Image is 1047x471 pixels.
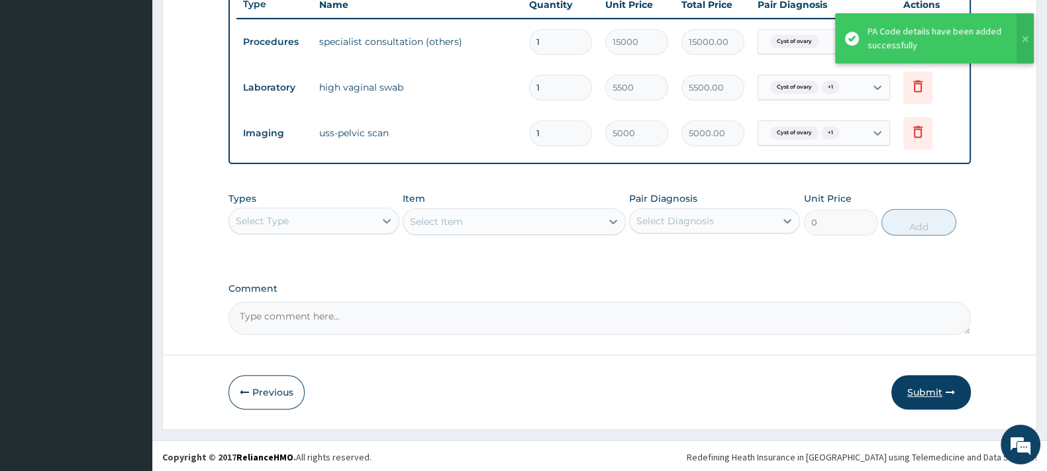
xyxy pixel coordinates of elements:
td: Imaging [236,121,313,146]
textarea: Type your message and hit 'Enter' [7,323,252,369]
span: + 1 [821,81,840,94]
button: Add [881,209,956,235]
label: Types [228,193,256,204]
div: Select Diagnosis [636,214,714,228]
strong: Copyright © 2017 . [162,451,296,463]
div: PA Code details have been added successfully [868,24,1004,52]
label: Item [403,192,425,205]
span: We're online! [77,148,183,281]
div: Redefining Heath Insurance in [GEOGRAPHIC_DATA] using Telemedicine and Data Science! [687,450,1037,464]
label: Pair Diagnosis [629,192,697,205]
td: Procedures [236,30,313,54]
div: Minimize live chat window [217,7,249,38]
td: uss-pelvic scan [313,120,523,146]
button: Previous [228,375,305,409]
span: Cyst of ovary [770,126,819,140]
span: Cyst of ovary [770,35,819,48]
span: + 1 [821,126,840,140]
span: Cyst of ovary [770,81,819,94]
td: high vaginal swab [313,74,523,101]
button: Submit [891,375,971,409]
td: specialist consultation (others) [313,28,523,55]
a: RelianceHMO [236,451,293,463]
label: Comment [228,283,971,294]
div: Chat with us now [69,74,223,91]
img: d_794563401_company_1708531726252_794563401 [25,66,54,99]
td: Laboratory [236,75,313,100]
div: Select Type [236,214,289,228]
label: Unit Price [804,192,852,205]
